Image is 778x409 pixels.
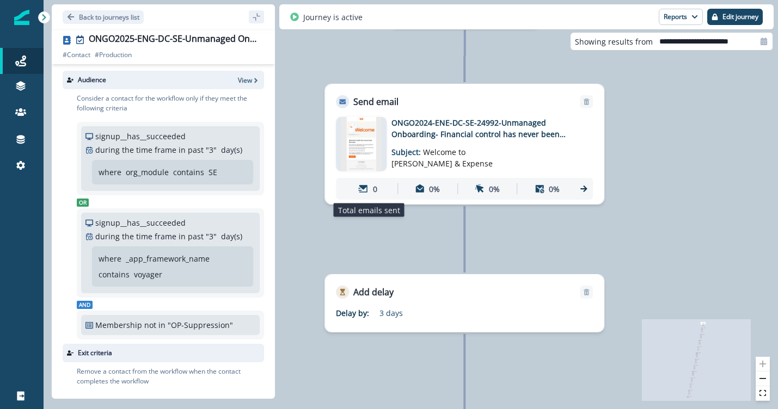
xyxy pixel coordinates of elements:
p: 0% [489,183,500,195]
p: org_module [126,166,169,178]
p: Delay by: [336,307,379,319]
p: View [238,76,252,85]
p: Membership [95,319,142,331]
p: Back to journeys list [79,13,139,22]
p: Journey is active [303,11,363,23]
button: View [238,76,260,85]
span: Or [77,199,89,207]
p: "OP-Suppression" [168,319,241,331]
button: zoom out [756,371,770,386]
p: in past [179,231,204,242]
p: Consider a contact for the workflow only if they meet the following criteria [77,94,264,113]
p: Exit criteria [78,348,112,358]
p: " 3 " [206,144,217,156]
p: 0 [373,183,377,195]
button: fit view [756,386,770,401]
p: Edit journey [722,13,758,21]
button: Go back [63,10,144,24]
p: # Contact [63,50,90,60]
p: SE [209,166,217,178]
p: signup__has__succeeded [95,131,186,142]
p: Remove a contact from the workflow when the contact completes the workflow [77,367,264,386]
p: ONGO2024-ENE-DC-SE-24992-Unmanaged Onboarding- Financial control has never been this easy [391,117,566,140]
span: And [77,301,93,309]
p: voyager [134,269,162,280]
button: sidebar collapse toggle [249,10,264,23]
p: contains [99,269,130,280]
p: Send email [353,95,399,108]
p: " 3 " [206,231,217,242]
span: Welcome to [PERSON_NAME] & Expense [391,147,493,169]
p: during the time frame [95,144,176,156]
p: 0% [549,183,560,195]
g: Edge from node-dl-count to ea8ebc4f-bdeb-4da8-a460-f9c1f00c3b1d [464,30,465,82]
div: Send emailRemoveemail asset unavailableONGO2024-ENE-DC-SE-24992-Unmanaged Onboarding- Financial c... [324,84,604,205]
p: 3 days [379,307,516,319]
div: Add delayRemoveDelay by:3 days [324,274,604,332]
img: email asset unavailable [341,117,382,171]
p: signup__has__succeeded [95,217,186,228]
p: day(s) [221,231,242,242]
p: 0% [429,183,440,195]
p: where [99,253,121,264]
p: contains [173,166,204,178]
p: in past [179,144,204,156]
button: Edit journey [707,9,763,25]
p: where [99,166,121,178]
p: _app_framework_name [126,253,210,264]
p: Showing results from [575,36,653,47]
p: # Production [95,50,132,60]
button: Reports [659,9,703,25]
p: Subject: [391,140,528,169]
p: day(s) [221,144,242,156]
p: Add delay [353,286,394,299]
p: during the time frame [95,231,176,242]
p: not in [144,319,166,331]
div: ONGO2025-ENG-DC-SE-Unmanaged Onboarding [89,34,260,46]
img: Inflection [14,10,29,25]
p: Audience [78,75,106,85]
